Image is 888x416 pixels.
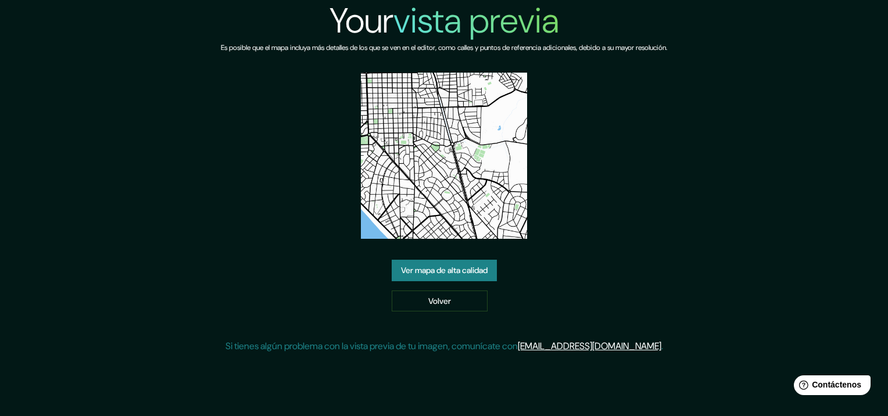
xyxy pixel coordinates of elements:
a: [EMAIL_ADDRESS][DOMAIN_NAME] [518,340,661,352]
p: Si tienes algún problema con la vista previa de tu imagen, comunícate con . [225,339,663,353]
a: Ver mapa de alta calidad [392,260,497,281]
a: Volver [392,291,488,312]
iframe: Help widget launcher [785,371,875,403]
img: created-map-preview [361,73,527,239]
h6: Es posible que el mapa incluya más detalles de los que se ven en el editor, como calles y puntos ... [221,42,667,54]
